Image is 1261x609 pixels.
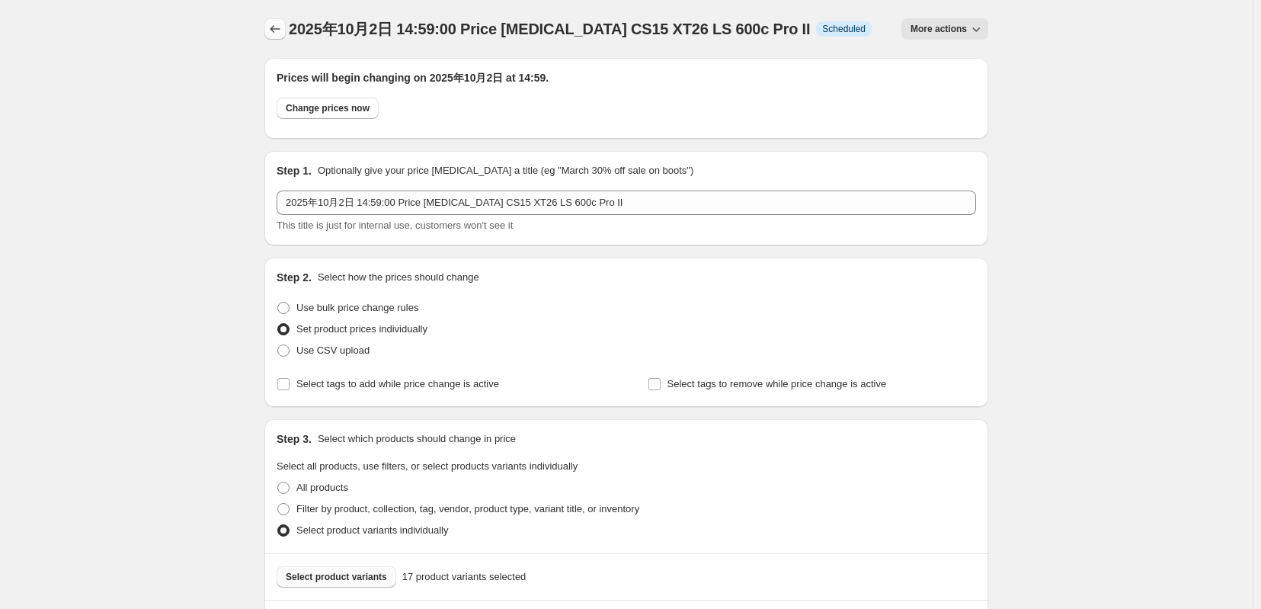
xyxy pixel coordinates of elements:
span: Use bulk price change rules [296,302,418,313]
span: Select all products, use filters, or select products variants individually [277,460,578,472]
button: Change prices now [277,98,379,119]
span: Select product variants individually [296,524,448,536]
button: Select product variants [277,566,396,588]
input: 30% off holiday sale [277,191,976,215]
p: Select which products should change in price [318,431,516,447]
h2: Step 3. [277,431,312,447]
span: All products [296,482,348,493]
span: More actions [911,23,967,35]
p: Optionally give your price [MEDICAL_DATA] a title (eg "March 30% off sale on boots") [318,163,693,178]
span: 2025年10月2日 14:59:00 Price [MEDICAL_DATA] CS15 XT26 LS 600c Pro II [289,21,810,37]
span: Select tags to add while price change is active [296,378,499,389]
span: Filter by product, collection, tag, vendor, product type, variant title, or inventory [296,503,639,514]
span: Select tags to remove while price change is active [667,378,887,389]
p: Select how the prices should change [318,270,479,285]
span: 17 product variants selected [402,569,526,585]
span: Select product variants [286,571,387,583]
span: Scheduled [822,23,866,35]
button: Price change jobs [264,18,286,40]
h2: Prices will begin changing on 2025年10月2日 at 14:59. [277,70,976,85]
button: More actions [901,18,988,40]
h2: Step 1. [277,163,312,178]
span: Set product prices individually [296,323,427,335]
span: This title is just for internal use, customers won't see it [277,220,513,231]
span: Use CSV upload [296,345,370,356]
h2: Step 2. [277,270,312,285]
span: Change prices now [286,102,370,114]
